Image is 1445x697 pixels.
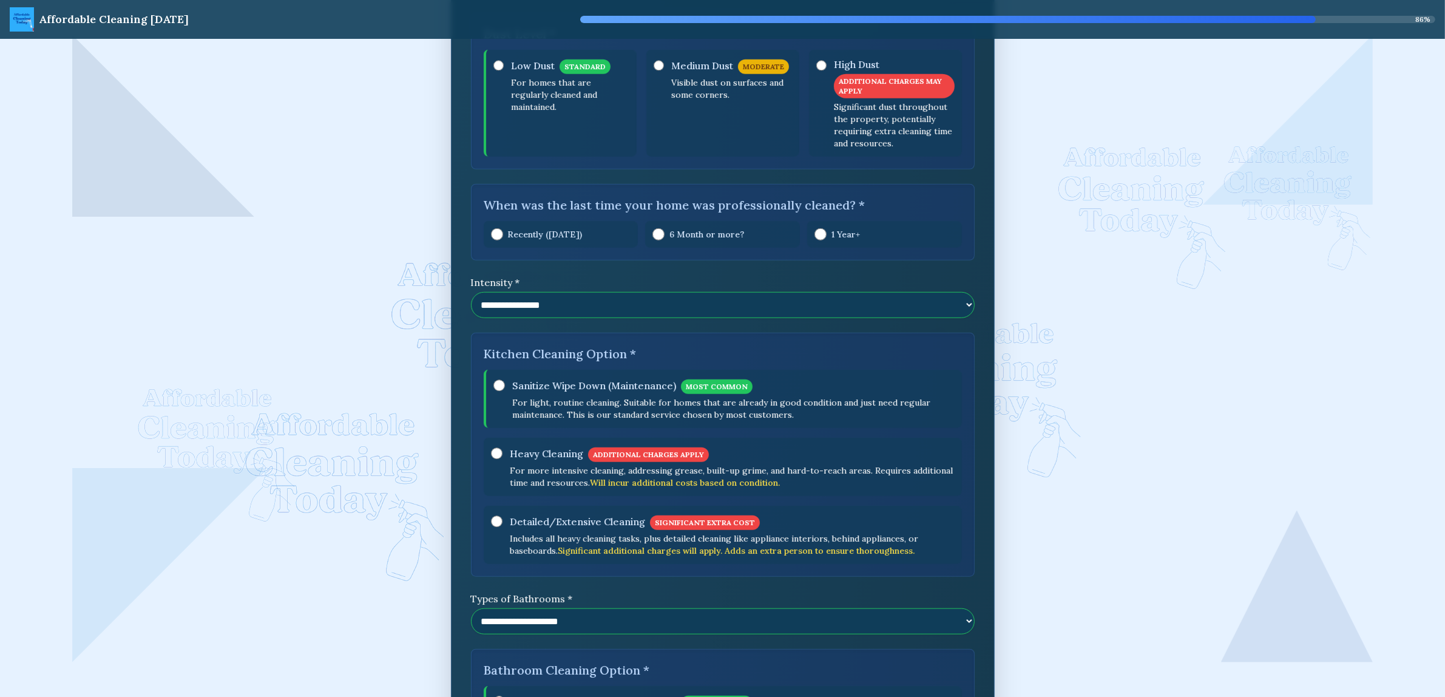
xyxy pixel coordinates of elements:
[39,11,189,28] div: Affordable Cleaning [DATE]
[512,378,676,393] span: Sanitize Wipe Down (Maintenance)
[738,59,789,74] span: MODERATE
[654,59,664,72] input: Medium DustMODERATEVisible dust on surfaces and some corners.
[834,74,955,98] span: ADDITIONAL CHARGES MAY APPLY
[671,58,733,73] span: Medium Dust
[510,446,583,461] span: Heavy Cleaning
[484,197,962,214] label: When was the last time your home was professionally cleaned? *
[493,59,504,72] input: Low DustSTANDARDFor homes that are regularly cleaned and maintained.
[10,7,34,32] img: ACT Logo
[652,228,665,240] input: 6 Month or more?
[510,514,645,529] span: Detailed/Extensive Cleaning
[471,591,975,606] label: Types of Bathrooms *
[484,662,962,679] label: Bathroom Cleaning Option *
[491,228,503,240] input: Recently ([DATE])
[560,59,611,74] span: STANDARD
[491,515,503,528] input: Detailed/Extensive CleaningSIGNIFICANT EXTRA COSTIncludes all heavy cleaning tasks, plus detailed...
[1415,15,1430,24] span: 86 %
[671,76,792,101] p: Visible dust on surfaces and some corners.
[512,396,955,421] p: For light, routine cleaning. Suitable for homes that are already in good condition and just need ...
[650,515,760,530] span: SIGNIFICANT EXTRA COST
[484,345,962,362] label: Kitchen Cleaning Option *
[510,532,955,557] p: Includes all heavy cleaning tasks, plus detailed cleaning like appliance interiors, behind applia...
[588,447,709,462] span: ADDITIONAL CHARGES APPLY
[558,545,915,556] span: Significant additional charges will apply. Adds an extra person to ensure thoroughness.
[831,228,860,240] span: 1 Year+
[669,228,744,240] span: 6 Month or more?
[493,379,505,392] input: Sanitize Wipe Down (Maintenance)MOST COMMONFor light, routine cleaning. Suitable for homes that a...
[681,379,753,394] span: MOST COMMON
[508,228,583,240] span: Recently ([DATE])
[814,228,827,240] input: 1 Year+
[471,275,975,290] label: Intensity *
[834,57,879,72] span: High Dust
[511,76,629,113] p: For homes that are regularly cleaned and maintained.
[834,101,955,149] p: Significant dust throughout the property, potentially requiring extra cleaning time and resources.
[510,464,955,489] p: For more intensive cleaning, addressing grease, built-up grime, and hard-to-reach areas. Requires...
[491,447,503,460] input: Heavy CleaningADDITIONAL CHARGES APPLYFor more intensive cleaning, addressing grease, built-up gr...
[816,59,827,72] input: High DustADDITIONAL CHARGES MAY APPLYSignificant dust throughout the property, potentially requir...
[590,477,780,488] span: Will incur additional costs based on condition.
[511,58,555,73] span: Low Dust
